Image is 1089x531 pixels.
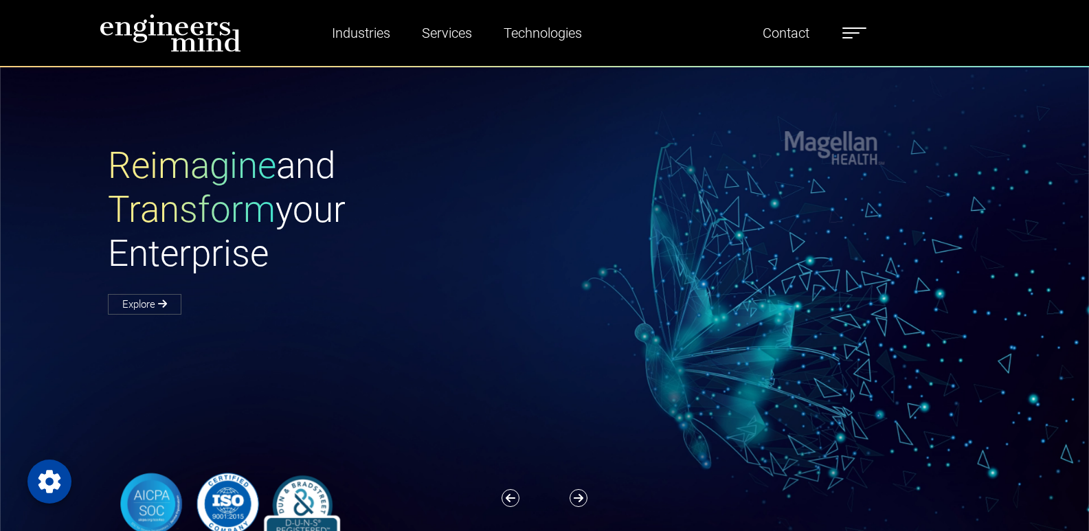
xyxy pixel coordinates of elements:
img: logo [100,14,241,52]
a: Technologies [498,17,587,49]
span: Reimagine [108,144,276,187]
h1: and your Enterprise [108,144,545,275]
a: Explore [108,294,181,315]
a: Industries [326,17,396,49]
a: Contact [757,17,815,49]
span: Transform [108,188,276,231]
a: Services [416,17,478,49]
